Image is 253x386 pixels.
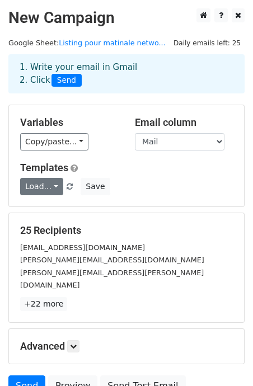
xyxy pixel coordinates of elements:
div: 1. Write your email in Gmail 2. Click [11,61,242,87]
small: [EMAIL_ADDRESS][DOMAIN_NAME] [20,243,145,252]
h5: Email column [135,116,233,129]
h5: Variables [20,116,118,129]
a: +22 more [20,297,67,311]
a: Templates [20,162,68,173]
h5: Advanced [20,340,233,352]
a: Load... [20,178,63,195]
small: [PERSON_NAME][EMAIL_ADDRESS][PERSON_NAME][DOMAIN_NAME] [20,269,204,290]
small: Google Sheet: [8,39,166,47]
a: Listing pour matinale netwo... [59,39,166,47]
a: Copy/paste... [20,133,88,150]
button: Save [81,178,110,195]
span: Send [51,74,82,87]
a: Daily emails left: 25 [170,39,245,47]
div: Widget de chat [197,332,253,386]
span: Daily emails left: 25 [170,37,245,49]
h5: 25 Recipients [20,224,233,237]
small: [PERSON_NAME][EMAIL_ADDRESS][DOMAIN_NAME] [20,256,204,264]
h2: New Campaign [8,8,245,27]
iframe: Chat Widget [197,332,253,386]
